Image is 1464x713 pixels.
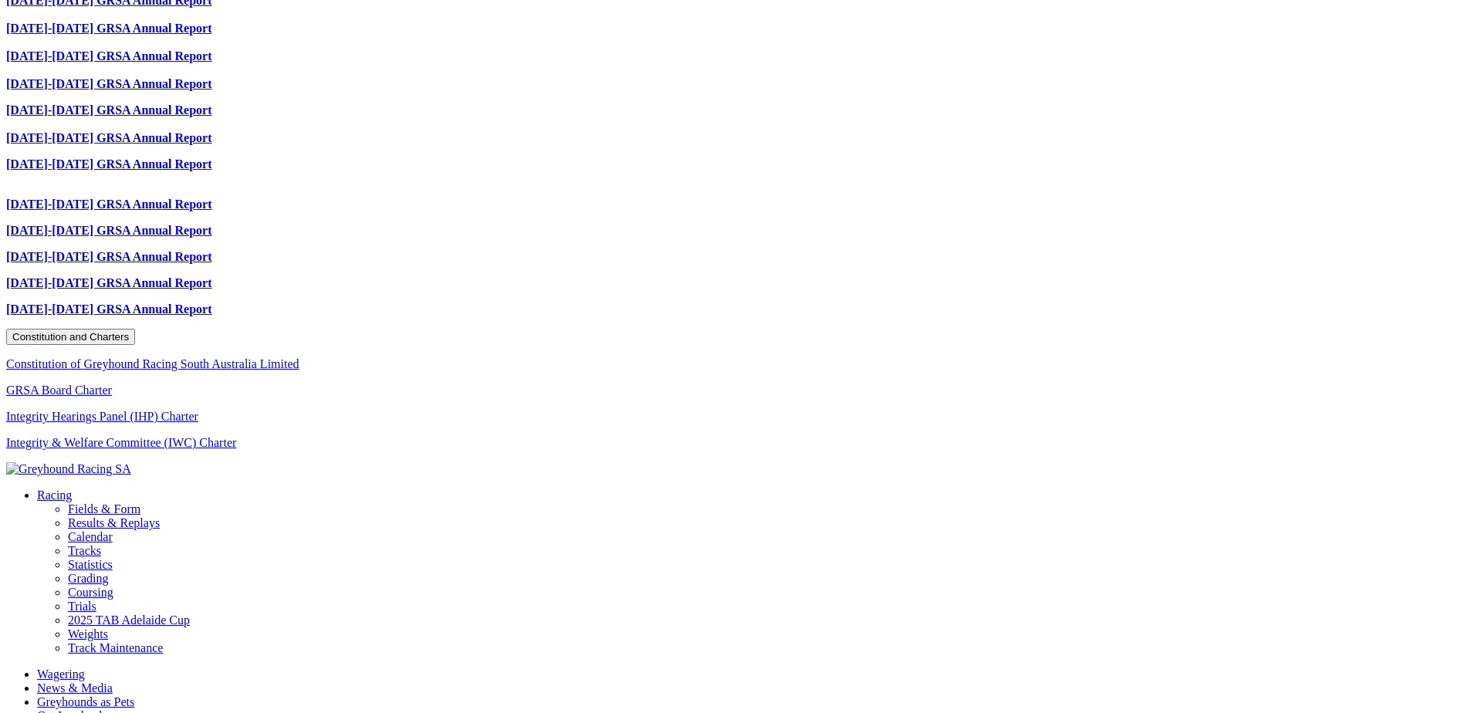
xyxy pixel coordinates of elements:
a: Wagering [37,667,85,681]
a: Calendar [68,530,113,543]
a: [DATE]-[DATE] GRSA Annual Report [6,198,212,211]
a: [DATE]-[DATE] GRSA Annual Report [6,49,212,63]
a: Results & Replays [68,516,160,529]
a: Track Maintenance [68,641,163,654]
img: Greyhound Racing SA [6,462,131,476]
a: Racing [37,488,72,502]
a: Weights [68,627,108,640]
a: Integrity Hearings Panel (IHP) Charter [6,410,198,423]
a: [DATE]-[DATE] GRSA Annual Report [6,250,212,263]
a: [DATE]-[DATE] GRSA Annual Report [6,276,212,289]
a: GRSA Board Charter [6,384,112,397]
a: Statistics [68,558,113,571]
a: 2025 TAB Adelaide Cup [68,613,190,627]
button: Constitution and Charters [6,329,135,345]
a: [DATE]-[DATE] GRSA Annual Report [6,77,212,90]
a: Coursing [68,586,113,599]
a: News & Media [37,681,113,694]
a: [DATE]-[DATE] GRSA Annual Report [6,157,212,171]
a: Integrity & Welfare Committee (IWC) Charter [6,436,236,449]
a: [DATE]-[DATE] GRSA Annual Report [6,224,212,237]
a: Grading [68,572,108,585]
a: [DATE]-[DATE] GRSA Annual Report [6,103,212,117]
a: Greyhounds as Pets [37,695,134,708]
a: Trials [68,600,96,613]
a: Fields & Form [68,502,140,515]
a: Constitution of Greyhound Racing South Australia Limited [6,357,299,370]
a: [DATE]-[DATE] GRSA Annual Report [6,302,212,316]
a: Tracks [68,544,101,557]
a: [DATE]-[DATE] GRSA Annual Report [6,22,212,35]
a: [DATE]-[DATE] GRSA Annual Report [6,131,212,144]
